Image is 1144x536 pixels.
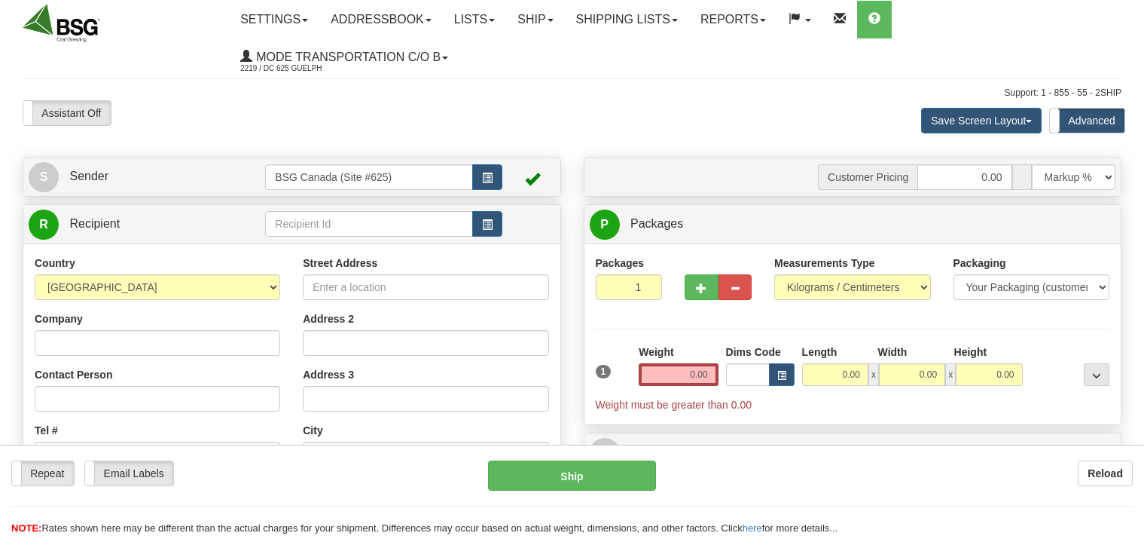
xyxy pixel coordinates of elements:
[590,438,620,468] span: I
[726,345,781,360] label: Dims Code
[29,161,265,192] a: S Sender
[303,311,354,326] label: Address 2
[596,399,752,411] span: Weight must be greater than 0.00
[1050,109,1124,133] label: Advanced
[35,256,75,271] label: Country
[252,51,441,63] span: Mode Transportation c/o B
[265,164,472,190] input: Sender Id
[35,367,112,382] label: Contact Person
[630,217,683,230] span: Packages
[29,210,59,240] span: R
[29,209,239,240] a: R Recipient
[303,274,548,300] input: Enter a location
[23,4,100,42] img: logo2219.jpg
[590,210,620,240] span: P
[303,423,322,438] label: City
[12,461,74,485] label: Repeat
[1109,191,1142,345] iframe: chat widget
[596,365,612,378] span: 1
[23,87,1121,100] div: Support: 1 - 855 - 55 - 2SHIP
[878,345,908,360] label: Width
[868,363,879,386] span: x
[35,311,83,326] label: Company
[240,61,353,76] span: 2219 / DC 625 Guelph
[596,256,645,271] label: Packages
[953,256,1006,271] label: Packaging
[506,1,564,38] a: Ship
[921,108,1042,133] button: Save Screen Layout
[443,1,506,38] a: Lists
[229,1,319,38] a: Settings
[23,101,111,125] label: Assistant Off
[945,363,956,386] span: x
[303,367,354,382] label: Address 3
[319,1,443,38] a: Addressbook
[590,437,1116,468] a: IAdditional Info
[35,423,58,438] label: Tel #
[565,1,689,38] a: Shipping lists
[1084,363,1109,386] div: ...
[689,1,777,38] a: Reports
[743,522,762,534] a: here
[69,217,120,230] span: Recipient
[1088,467,1123,479] b: Reload
[818,164,917,190] span: Customer Pricing
[488,461,656,491] button: Ship
[303,256,377,271] label: Street Address
[590,209,1116,240] a: P Packages
[265,211,472,237] input: Recipient Id
[29,162,59,192] span: S
[954,345,987,360] label: Height
[774,256,875,271] label: Measurements Type
[85,461,173,485] label: Email Labels
[802,345,837,360] label: Length
[639,345,673,360] label: Weight
[11,522,41,534] span: NOTE:
[69,170,108,182] span: Sender
[1078,461,1133,486] button: Reload
[229,38,459,76] a: Mode Transportation c/o B 2219 / DC 625 Guelph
